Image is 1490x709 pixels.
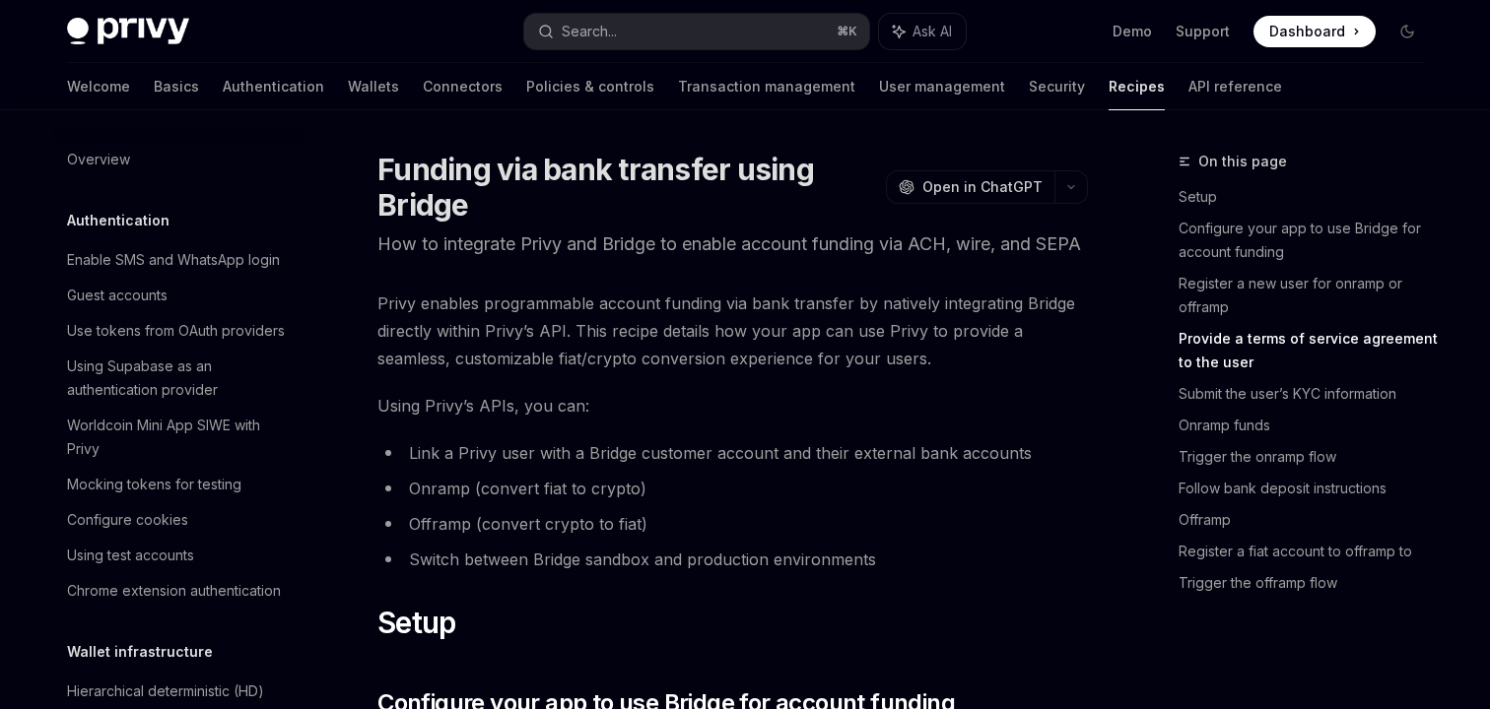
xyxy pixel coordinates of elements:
div: Guest accounts [67,284,168,307]
a: Welcome [67,63,130,110]
div: Chrome extension authentication [67,579,281,603]
a: Mocking tokens for testing [51,467,304,502]
li: Offramp (convert crypto to fiat) [377,510,1088,538]
a: Trigger the onramp flow [1179,441,1439,473]
div: Configure cookies [67,508,188,532]
button: Search...⌘K [524,14,869,49]
h5: Authentication [67,209,169,232]
a: Setup [1179,181,1439,213]
li: Switch between Bridge sandbox and production environments [377,546,1088,573]
span: Using Privy’s APIs, you can: [377,392,1088,419]
a: Basics [154,63,199,110]
a: Dashboard [1253,16,1376,47]
div: Overview [67,148,130,171]
a: Configure cookies [51,502,304,538]
a: Guest accounts [51,278,304,313]
span: Ask AI [913,22,952,41]
a: Policies & controls [526,63,654,110]
a: Use tokens from OAuth providers [51,313,304,349]
span: ⌘ K [837,24,857,39]
a: Chrome extension authentication [51,573,304,609]
a: Configure your app to use Bridge for account funding [1179,213,1439,268]
div: Enable SMS and WhatsApp login [67,248,280,272]
button: Ask AI [879,14,966,49]
a: Worldcoin Mini App SIWE with Privy [51,408,304,467]
a: Overview [51,142,304,177]
img: dark logo [67,18,189,45]
li: Onramp (convert fiat to crypto) [377,475,1088,502]
a: Support [1176,22,1230,41]
a: Using test accounts [51,538,304,573]
span: On this page [1198,150,1287,173]
p: How to integrate Privy and Bridge to enable account funding via ACH, wire, and SEPA [377,230,1088,258]
h1: Funding via bank transfer using Bridge [377,152,878,223]
a: Offramp [1179,504,1439,536]
a: Recipes [1109,63,1165,110]
a: Register a fiat account to offramp to [1179,536,1439,567]
a: Using Supabase as an authentication provider [51,349,304,408]
div: Use tokens from OAuth providers [67,319,285,343]
a: Register a new user for onramp or offramp [1179,268,1439,323]
div: Using test accounts [67,544,194,567]
a: Demo [1113,22,1152,41]
h5: Wallet infrastructure [67,640,213,664]
a: Authentication [223,63,324,110]
div: Worldcoin Mini App SIWE with Privy [67,414,292,461]
span: Setup [377,605,455,640]
a: User management [879,63,1005,110]
a: Provide a terms of service agreement to the user [1179,323,1439,378]
a: Onramp funds [1179,410,1439,441]
button: Open in ChatGPT [886,170,1054,204]
a: API reference [1188,63,1282,110]
a: Security [1029,63,1085,110]
a: Enable SMS and WhatsApp login [51,242,304,278]
a: Trigger the offramp flow [1179,567,1439,599]
div: Using Supabase as an authentication provider [67,354,292,402]
button: Toggle dark mode [1391,16,1423,47]
a: Wallets [348,63,399,110]
div: Search... [562,20,617,43]
span: Privy enables programmable account funding via bank transfer by natively integrating Bridge direc... [377,290,1088,372]
span: Open in ChatGPT [922,177,1043,197]
span: Dashboard [1269,22,1345,41]
div: Mocking tokens for testing [67,473,241,496]
a: Connectors [423,63,503,110]
a: Submit the user’s KYC information [1179,378,1439,410]
a: Follow bank deposit instructions [1179,473,1439,504]
li: Link a Privy user with a Bridge customer account and their external bank accounts [377,439,1088,467]
a: Transaction management [678,63,855,110]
